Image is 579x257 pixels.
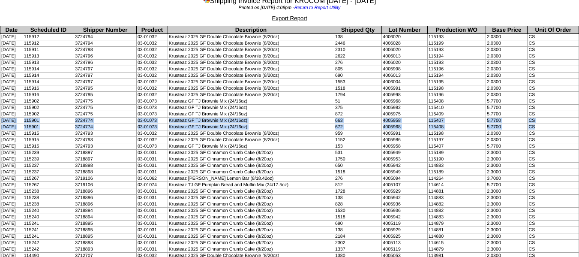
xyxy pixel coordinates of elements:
td: Krusteaz 2025 GF Double Chocolate Brownie (8/20oz) [168,92,334,98]
td: CS [528,163,579,169]
td: 115901 [23,124,74,130]
td: 4005998 [382,66,427,73]
td: Krusteaz [PERSON_NAME] Lemon Bar (8/18.42oz) [168,175,334,182]
td: 115189 [427,169,486,175]
td: CS [528,66,579,73]
td: 5.7700 [486,182,528,188]
td: 03-01031 [136,169,168,175]
td: 115902 [23,111,74,118]
td: 805 [334,66,382,73]
td: 3718898 [74,163,137,169]
td: Krusteaz 2025 GF Cinnamon Crumb Cake (8/20oz) [168,208,334,214]
td: 2.0300 [486,85,528,92]
td: 03-01031 [136,195,168,201]
td: 4005975 [382,111,427,118]
td: CS [528,105,579,111]
td: 03-01031 [136,201,168,208]
td: 3724796 [74,60,137,66]
th: Date [0,26,23,34]
td: 03-01031 [136,150,168,156]
td: Krusteaz 2025 GF Double Chocolate Brownie (8/20oz) [168,53,334,60]
td: 4006020 [382,47,427,53]
td: CS [528,143,579,150]
td: [DATE] [0,156,23,163]
td: CS [528,60,579,66]
td: [DATE] [0,85,23,92]
td: 4005968 [382,124,427,130]
td: [DATE] [0,34,23,40]
td: 115195 [427,79,486,85]
td: 650 [334,163,382,169]
td: [DATE] [0,105,23,111]
td: 03-01031 [136,156,168,163]
td: 3724775 [74,98,137,105]
td: 115190 [427,156,486,163]
td: 2.0300 [486,34,528,40]
td: Krusteaz 2025 GF Double Chocolate Brownie (8/20oz) [168,47,334,53]
td: 03-01074 [136,182,168,188]
td: 4006020 [382,60,427,66]
td: 03-01062 [136,175,168,182]
th: Unit Of Order [528,26,579,34]
td: 276 [334,60,382,66]
td: 115198 [427,130,486,137]
td: [DATE] [0,201,23,208]
td: 115916 [23,92,74,98]
td: 663 [334,118,382,124]
td: 03-01032 [136,66,168,73]
td: 4006004 [382,79,427,85]
td: 115911 [23,47,74,53]
td: 2.3000 [486,188,528,195]
td: Krusteaz 2025 GF Cinnamon Crumb Cake (8/20oz) [168,163,334,169]
td: [DATE] [0,175,23,182]
td: 3724797 [74,79,137,85]
td: [DATE] [0,40,23,47]
td: 5.7700 [486,124,528,130]
td: Krusteaz 2025 GF Double Chocolate Brownie (8/20oz) [168,66,334,73]
td: 51 [334,98,382,105]
td: 03-01031 [136,208,168,214]
th: Base Price [486,26,528,34]
td: 4005991 [382,85,427,92]
td: CS [528,34,579,40]
td: 4005958 [382,118,427,124]
td: 5.7700 [486,111,528,118]
th: Product [136,26,168,34]
td: CS [528,47,579,53]
td: 115407 [427,143,486,150]
td: 2.0300 [486,137,528,143]
td: CS [528,201,579,208]
td: 115189 [427,150,486,156]
td: 2.3000 [486,169,528,175]
td: 114882 [427,201,486,208]
td: 115238 [23,188,74,195]
td: 3724793 [74,130,137,137]
td: 03-01032 [136,85,168,92]
td: 115914 [23,66,74,73]
td: 4005942 [382,214,427,221]
td: 3724794 [74,40,137,47]
td: 115237 [23,169,74,175]
td: 3724793 [74,137,137,143]
td: 4005094 [382,175,427,182]
td: 115240 [23,214,74,221]
td: 115267 [23,182,74,188]
td: 03-01032 [136,137,168,143]
td: 2.0300 [486,66,528,73]
td: 4006028 [382,40,427,47]
td: 115197 [427,137,486,143]
td: 3724794 [74,34,137,40]
td: 03-01032 [136,40,168,47]
td: 690 [334,73,382,79]
td: [DATE] [0,208,23,214]
td: 3724798 [74,47,137,53]
td: [DATE] [0,66,23,73]
td: 3718897 [74,150,137,156]
td: [DATE] [0,163,23,169]
td: 115915 [23,130,74,137]
td: Krusteaz 2025 GF Double Chocolate Brownie (8/20oz) [168,73,334,79]
td: [DATE] [0,169,23,175]
td: 2310 [334,47,382,53]
td: 114614 [427,182,486,188]
td: CS [528,169,579,175]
